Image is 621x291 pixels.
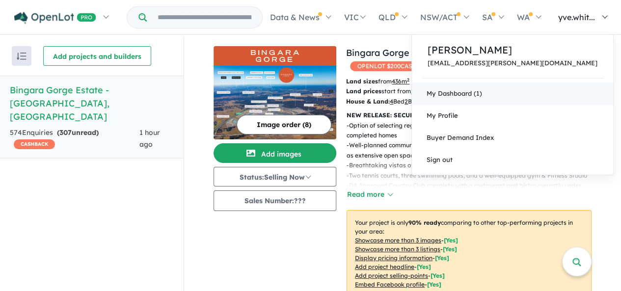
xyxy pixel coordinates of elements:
a: My Profile [412,105,613,127]
a: My Dashboard (1) [412,82,613,105]
u: 2 [405,98,408,105]
u: Display pricing information [355,254,432,262]
span: [ Yes ] [443,245,457,253]
u: 436 m [392,78,409,85]
u: Embed Facebook profile [355,281,425,288]
p: - Breathtaking vistas of the Razorback Range and the picturesque golf course [347,160,599,170]
strong: ( unread) [57,128,99,137]
p: - DA Approved Country Club complete with a restaurant and bistro currently under construction – o... [347,181,599,201]
span: [ Yes ] [435,254,449,262]
span: 307 [59,128,72,137]
b: Land sizes [346,78,378,85]
u: Add project selling-points [355,272,428,279]
p: - Two tennis courts, three swimming pools, and a well-equipped gym & Fitness Studio [347,171,599,181]
a: Sign out [412,149,613,171]
span: CASHBACK [14,139,55,149]
span: [ Yes ] [417,263,431,270]
button: Add projects and builders [43,46,151,66]
u: $ 655,000 [411,87,436,95]
u: Showcase more than 3 listings [355,245,440,253]
a: Bingara Gorge Estate - [GEOGRAPHIC_DATA] [346,47,545,58]
u: Add project headline [355,263,414,270]
img: sort.svg [17,53,27,60]
p: - Option of selecting registered or unregistered land, home and land packages or newly completed ... [347,121,599,141]
span: My Profile [427,111,458,119]
span: yve.whit... [558,12,595,22]
input: Try estate name, suburb, builder or developer [149,7,260,28]
span: OPENLOT $ 200 CASHBACK [350,61,440,71]
span: [ Yes ] [444,237,458,244]
img: Bingara Gorge Estate - Wilton Logo [217,50,332,62]
span: [ Yes ] [427,281,441,288]
p: - Well-planned community with spacious land lots ranging from 375 to 5,000sqm as well as extensiv... [347,140,599,160]
u: 4 [390,98,393,105]
p: start from [346,86,500,96]
a: [PERSON_NAME] [428,43,597,57]
b: Land prices [346,87,381,95]
button: Add images [214,143,336,163]
div: 574 Enquir ies [10,127,139,151]
button: Read more [347,189,393,200]
sup: 2 [407,77,409,82]
button: Image order (8) [237,115,331,134]
span: [ Yes ] [431,272,445,279]
u: Showcase more than 3 images [355,237,441,244]
a: Buyer Demand Index [412,127,613,149]
b: 90 % ready [408,219,441,226]
img: Bingara Gorge Estate - Wilton [214,66,336,139]
a: [EMAIL_ADDRESS][PERSON_NAME][DOMAIN_NAME] [428,59,597,67]
p: NEW RELEASE: SECURE LAND [DATE]. SETTLE MID 2026. [347,110,592,120]
p: from [346,77,500,86]
span: 1 hour ago [139,128,160,149]
b: House & Land: [346,98,390,105]
h5: Bingara Gorge Estate - [GEOGRAPHIC_DATA] , [GEOGRAPHIC_DATA] [10,83,174,123]
button: Sales Number:??? [214,190,336,211]
p: Bed Bath Car from [346,97,500,106]
img: Openlot PRO Logo White [14,12,96,24]
button: Status:Selling Now [214,167,336,186]
a: Bingara Gorge Estate - Wilton LogoBingara Gorge Estate - Wilton [214,46,336,139]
